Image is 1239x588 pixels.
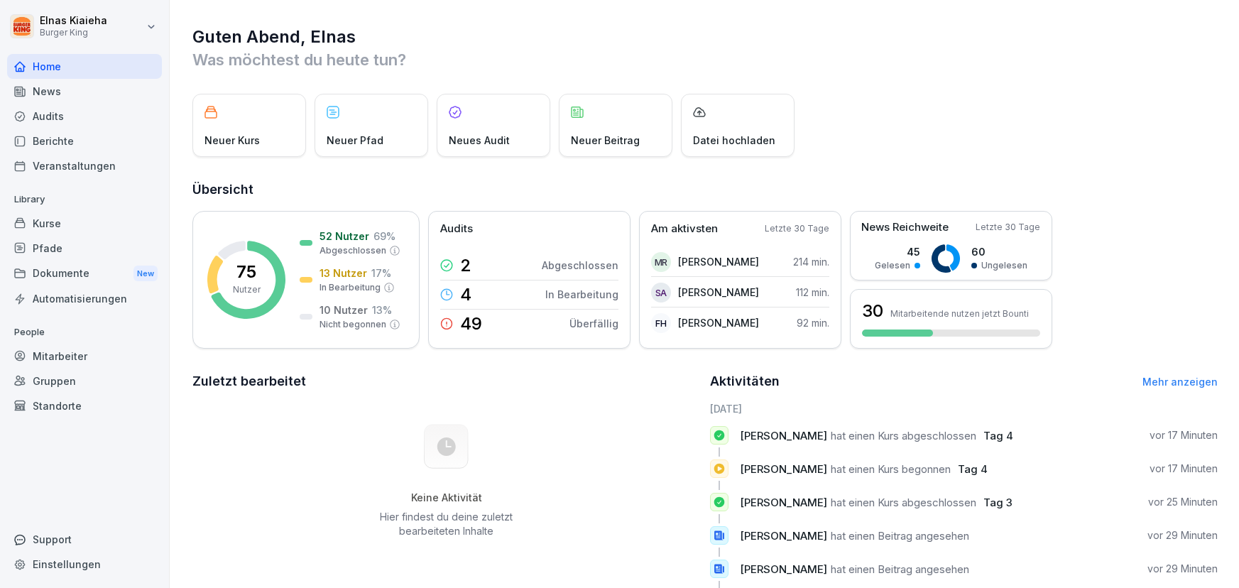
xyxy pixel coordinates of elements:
p: [PERSON_NAME] [678,254,759,269]
p: 17 % [371,266,391,281]
a: Pfade [7,236,162,261]
span: [PERSON_NAME] [740,429,827,442]
h6: [DATE] [710,401,1218,416]
p: Ungelesen [981,259,1027,272]
p: 10 Nutzer [320,303,368,317]
h2: Zuletzt bearbeitet [192,371,700,391]
p: 52 Nutzer [320,229,369,244]
h2: Übersicht [192,180,1218,200]
p: 92 min. [797,315,829,330]
a: Mehr anzeigen [1142,376,1218,388]
div: FH [651,313,671,333]
p: 4 [460,286,471,303]
p: 45 [875,244,920,259]
a: News [7,79,162,104]
div: New [133,266,158,282]
a: Audits [7,104,162,129]
p: Überfällig [569,316,618,331]
p: vor 29 Minuten [1147,528,1218,543]
p: Gelesen [875,259,910,272]
a: Kurse [7,211,162,236]
p: vor 17 Minuten [1150,428,1218,442]
h3: 30 [862,299,883,323]
p: Abgeschlossen [542,258,618,273]
p: Neuer Kurs [204,133,260,148]
p: [PERSON_NAME] [678,285,759,300]
p: vor 17 Minuten [1150,462,1218,476]
span: Tag 4 [983,429,1013,442]
p: Abgeschlossen [320,244,386,257]
span: hat einen Kurs abgeschlossen [831,429,976,442]
p: [PERSON_NAME] [678,315,759,330]
h5: Keine Aktivität [375,491,518,504]
p: vor 25 Minuten [1148,495,1218,509]
p: Neues Audit [449,133,510,148]
p: 69 % [373,229,395,244]
p: 2 [460,257,471,274]
p: Neuer Pfad [327,133,383,148]
p: Nutzer [233,283,261,296]
p: Am aktivsten [651,221,718,237]
p: 60 [971,244,1027,259]
div: Dokumente [7,261,162,287]
p: Mitarbeitende nutzen jetzt Bounti [890,308,1029,319]
p: Datei hochladen [693,133,775,148]
a: Einstellungen [7,552,162,577]
p: News Reichweite [861,219,949,236]
p: Letzte 30 Tage [976,221,1040,234]
p: People [7,321,162,344]
a: Berichte [7,129,162,153]
p: 75 [236,263,256,281]
p: Audits [440,221,473,237]
span: Tag 4 [958,462,988,476]
a: Standorte [7,393,162,418]
span: hat einen Beitrag angesehen [831,562,969,576]
p: Burger King [40,28,107,38]
a: DokumenteNew [7,261,162,287]
p: 49 [460,315,482,332]
p: In Bearbeitung [320,281,381,294]
span: [PERSON_NAME] [740,529,827,543]
span: [PERSON_NAME] [740,562,827,576]
p: Was möchtest du heute tun? [192,48,1218,71]
p: Letzte 30 Tage [765,222,829,235]
h2: Aktivitäten [710,371,780,391]
a: Automatisierungen [7,286,162,311]
span: hat einen Kurs abgeschlossen [831,496,976,509]
a: Veranstaltungen [7,153,162,178]
span: hat einen Kurs begonnen [831,462,951,476]
p: 112 min. [796,285,829,300]
div: MR [651,252,671,272]
a: Gruppen [7,369,162,393]
span: hat einen Beitrag angesehen [831,529,969,543]
p: Library [7,188,162,211]
div: Support [7,527,162,552]
span: [PERSON_NAME] [740,462,827,476]
a: Mitarbeiter [7,344,162,369]
a: Home [7,54,162,79]
p: Neuer Beitrag [571,133,640,148]
p: In Bearbeitung [545,287,618,302]
p: Hier findest du deine zuletzt bearbeiteten Inhalte [375,510,518,538]
div: SA [651,283,671,303]
span: [PERSON_NAME] [740,496,827,509]
p: 13 Nutzer [320,266,367,281]
p: Elnas Kiaieha [40,15,107,27]
h1: Guten Abend, Elnas [192,26,1218,48]
p: vor 29 Minuten [1147,562,1218,576]
p: 214 min. [793,254,829,269]
p: 13 % [372,303,392,317]
p: Nicht begonnen [320,318,386,331]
